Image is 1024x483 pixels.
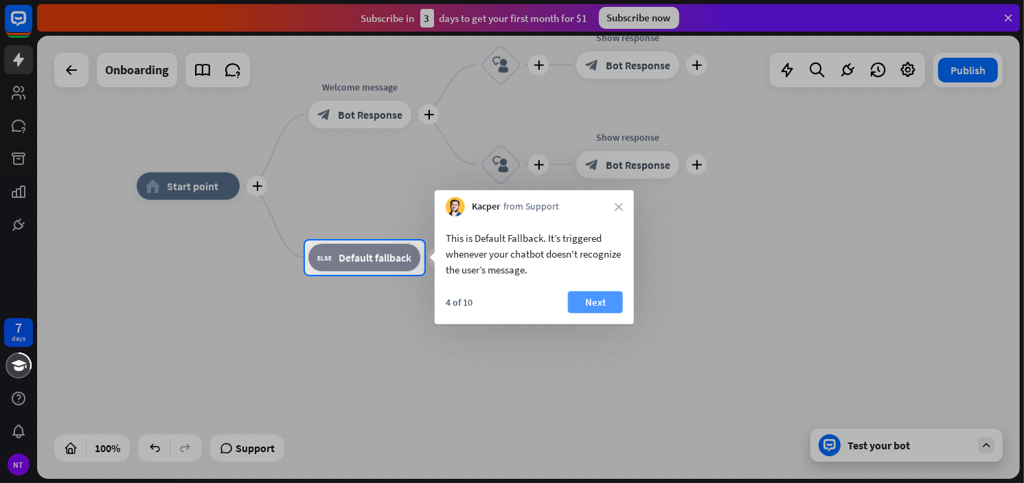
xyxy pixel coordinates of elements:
[11,5,52,47] button: Open LiveChat chat widget
[615,203,623,211] i: close
[503,200,559,214] span: from Support
[446,230,623,278] div: This is Default Fallback. It’s triggered whenever your chatbot doesn't recognize the user’s message.
[317,251,332,265] i: block_fallback
[446,296,473,308] div: 4 of 10
[472,200,500,214] span: Kacper
[568,291,623,313] button: Next
[339,251,411,265] span: Default fallback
